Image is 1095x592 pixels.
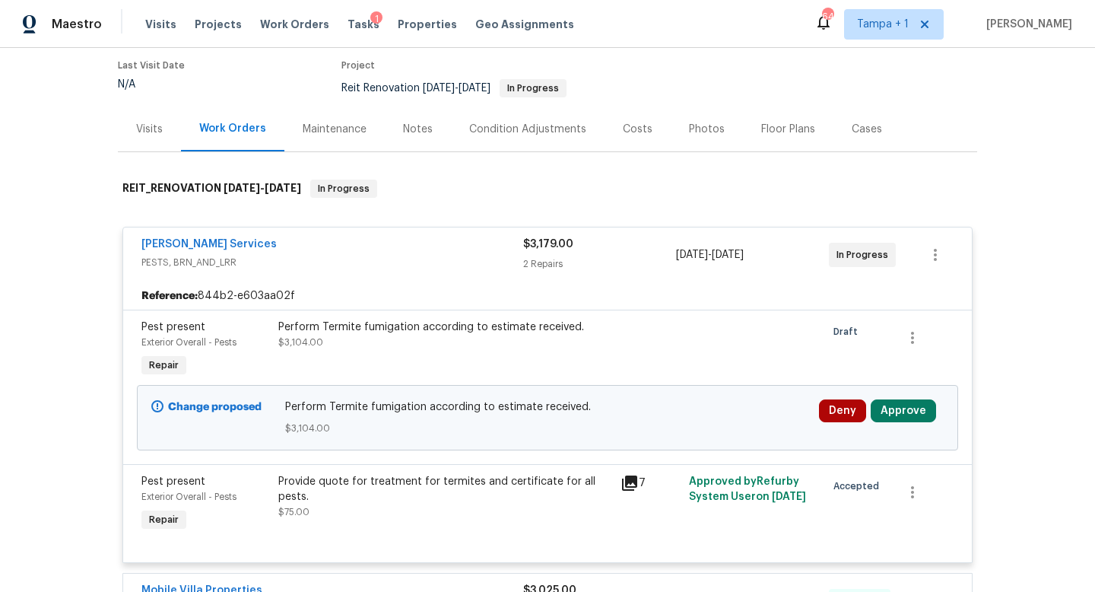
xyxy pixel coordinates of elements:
span: [DATE] [224,183,260,193]
div: 64 [822,9,833,24]
span: Repair [143,358,185,373]
span: Tasks [348,19,379,30]
span: [DATE] [265,183,301,193]
span: Projects [195,17,242,32]
b: Reference: [141,288,198,304]
span: [PERSON_NAME] [980,17,1072,32]
div: Visits [136,122,163,137]
span: Accepted [833,479,885,494]
span: [DATE] [772,492,806,502]
span: Last Visit Date [118,61,185,70]
span: Tampa + 1 [857,17,909,32]
div: 2 Repairs [523,256,676,272]
span: $75.00 [278,508,309,517]
span: $3,104.00 [278,338,323,347]
div: Notes [403,122,433,137]
span: Perform Termite fumigation according to estimate received. [285,399,811,415]
span: $3,104.00 [285,421,811,436]
span: Approved by Refurby System User on [689,476,806,502]
a: [PERSON_NAME] Services [141,239,277,250]
h6: REIT_RENOVATION [122,180,301,198]
div: Cases [852,122,882,137]
span: Pest present [141,476,205,487]
span: Draft [833,324,864,339]
div: Perform Termite fumigation according to estimate received. [278,320,611,335]
span: Exterior Overall - Pests [141,338,236,347]
span: PESTS, BRN_AND_LRR [141,255,523,270]
div: Floor Plans [761,122,815,137]
div: 1 [370,11,382,27]
span: [DATE] [459,83,490,94]
div: Provide quote for treatment for termites and certificate for all pests. [278,474,611,504]
div: N/A [118,79,185,90]
div: Condition Adjustments [469,122,586,137]
span: Repair [143,512,185,527]
span: In Progress [501,84,565,93]
div: 844b2-e603aa02f [123,282,972,310]
b: Change proposed [168,402,262,412]
span: [DATE] [676,250,708,260]
span: Maestro [52,17,102,32]
span: - [676,247,744,263]
span: Pest present [141,322,205,333]
span: [DATE] [712,250,744,260]
div: REIT_RENOVATION [DATE]-[DATE]In Progress [118,164,977,213]
span: Geo Assignments [475,17,574,32]
span: Visits [145,17,176,32]
div: 7 [620,474,680,492]
span: - [423,83,490,94]
span: Properties [398,17,457,32]
div: Maintenance [303,122,367,137]
span: $3,179.00 [523,239,573,250]
span: In Progress [836,247,894,263]
button: Approve [871,399,936,422]
span: Project [341,61,375,70]
span: Work Orders [260,17,329,32]
span: Exterior Overall - Pests [141,492,236,501]
div: Work Orders [199,121,266,136]
div: Costs [623,122,652,137]
span: Reit Renovation [341,83,567,94]
span: - [224,183,301,193]
div: Photos [689,122,725,137]
span: [DATE] [423,83,455,94]
span: In Progress [312,181,376,196]
button: Deny [819,399,866,422]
